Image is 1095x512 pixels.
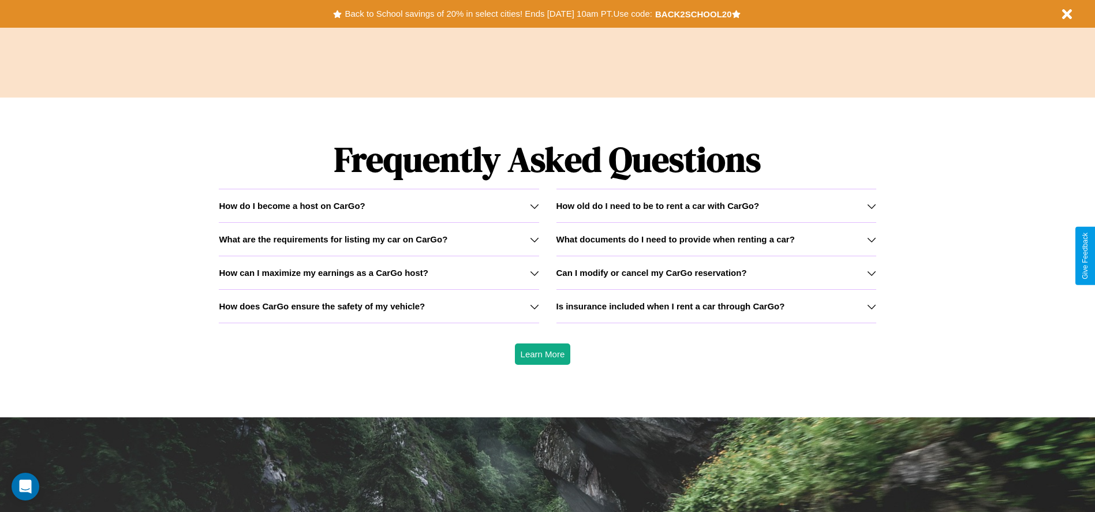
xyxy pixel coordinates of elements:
[515,343,571,365] button: Learn More
[219,201,365,211] h3: How do I become a host on CarGo?
[219,130,876,189] h1: Frequently Asked Questions
[655,9,732,19] b: BACK2SCHOOL20
[219,301,425,311] h3: How does CarGo ensure the safety of my vehicle?
[556,201,760,211] h3: How old do I need to be to rent a car with CarGo?
[1081,233,1089,279] div: Give Feedback
[12,473,39,500] div: Open Intercom Messenger
[219,234,447,244] h3: What are the requirements for listing my car on CarGo?
[556,234,795,244] h3: What documents do I need to provide when renting a car?
[219,268,428,278] h3: How can I maximize my earnings as a CarGo host?
[342,6,655,22] button: Back to School savings of 20% in select cities! Ends [DATE] 10am PT.Use code:
[556,268,747,278] h3: Can I modify or cancel my CarGo reservation?
[556,301,785,311] h3: Is insurance included when I rent a car through CarGo?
